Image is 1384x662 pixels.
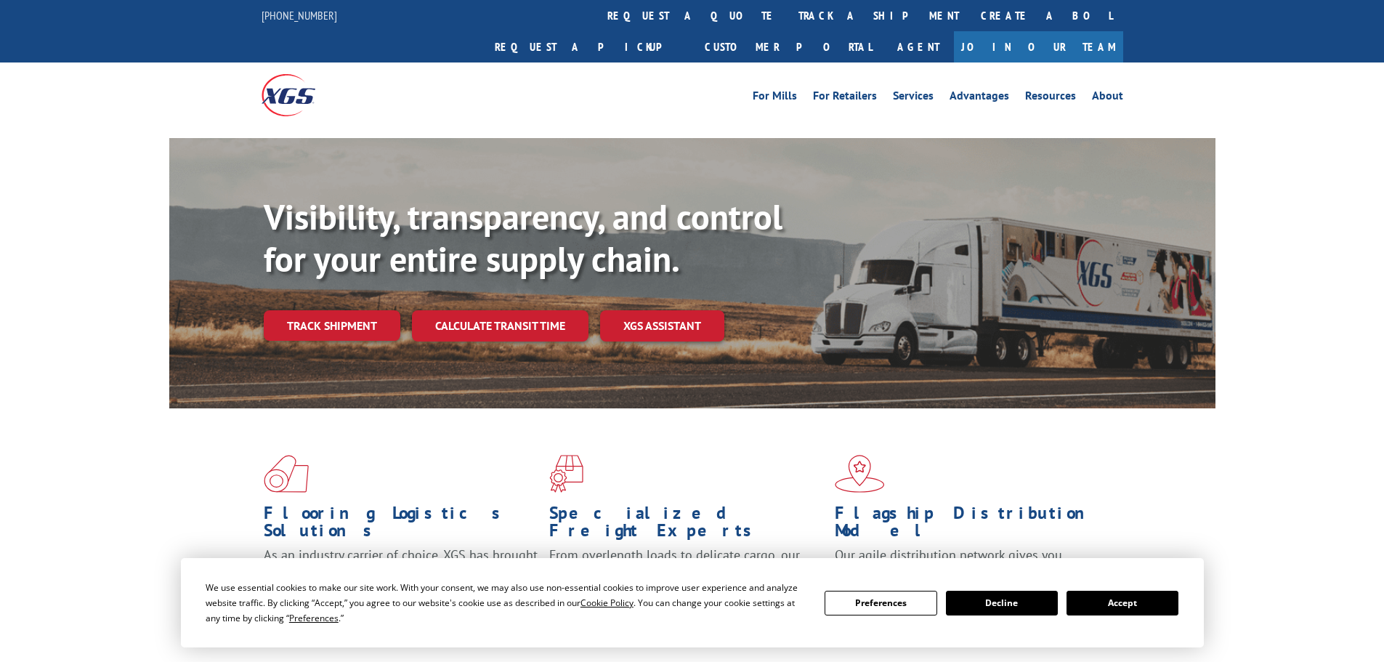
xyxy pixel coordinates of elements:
[484,31,694,62] a: Request a pickup
[954,31,1123,62] a: Join Our Team
[289,612,339,624] span: Preferences
[813,90,877,106] a: For Retailers
[600,310,724,342] a: XGS ASSISTANT
[835,504,1109,546] h1: Flagship Distribution Model
[549,546,824,611] p: From overlength loads to delicate cargo, our experienced staff knows the best way to move your fr...
[893,90,934,106] a: Services
[950,90,1009,106] a: Advantages
[264,546,538,598] span: As an industry carrier of choice, XGS has brought innovation and dedication to flooring logistics...
[181,558,1204,647] div: Cookie Consent Prompt
[883,31,954,62] a: Agent
[1025,90,1076,106] a: Resources
[694,31,883,62] a: Customer Portal
[549,504,824,546] h1: Specialized Freight Experts
[825,591,936,615] button: Preferences
[262,8,337,23] a: [PHONE_NUMBER]
[264,310,400,341] a: Track shipment
[412,310,588,342] a: Calculate transit time
[206,580,807,626] div: We use essential cookies to make our site work. With your consent, we may also use non-essential ...
[549,455,583,493] img: xgs-icon-focused-on-flooring-red
[753,90,797,106] a: For Mills
[580,597,634,609] span: Cookie Policy
[835,546,1102,581] span: Our agile distribution network gives you nationwide inventory management on demand.
[835,455,885,493] img: xgs-icon-flagship-distribution-model-red
[264,455,309,493] img: xgs-icon-total-supply-chain-intelligence-red
[264,194,782,281] b: Visibility, transparency, and control for your entire supply chain.
[264,504,538,546] h1: Flooring Logistics Solutions
[946,591,1058,615] button: Decline
[1092,90,1123,106] a: About
[1067,591,1178,615] button: Accept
